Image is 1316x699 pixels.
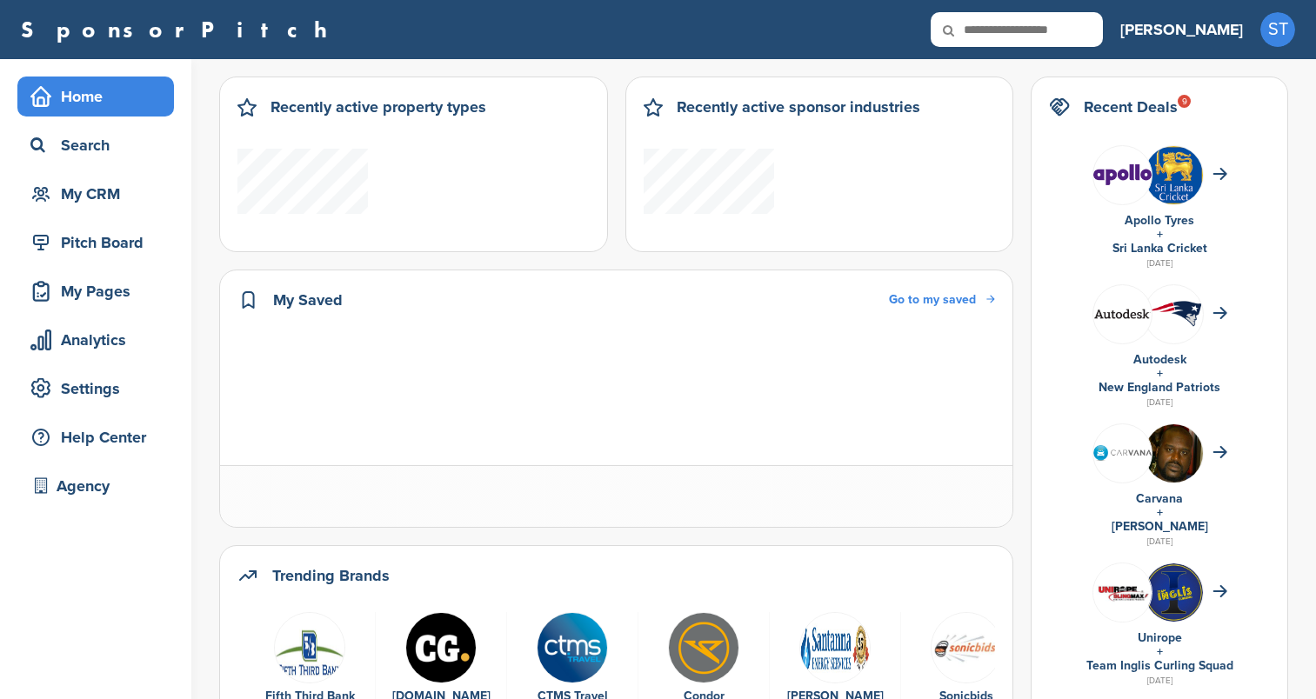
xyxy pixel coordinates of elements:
[17,271,174,311] a: My Pages
[1178,95,1191,108] div: 9
[1157,505,1163,520] a: +
[931,612,1002,683] img: Open uri20141112 50798 6rahuj
[668,612,739,683] img: 10428637 10150411284069967 916428276377555796 n
[17,174,174,214] a: My CRM
[274,612,345,683] img: Screen shot 2017 01 20 at 12.41.31 pm
[1049,673,1270,689] div: [DATE]
[384,612,498,682] a: Coingeek
[26,276,174,307] div: My Pages
[1086,658,1233,673] a: Team Inglis Curling Squad
[1138,630,1182,645] a: Unirope
[26,470,174,502] div: Agency
[26,81,174,112] div: Home
[26,130,174,161] div: Search
[1120,17,1243,42] h3: [PERSON_NAME]
[1049,395,1270,410] div: [DATE]
[910,612,1023,682] a: Open uri20141112 50798 6rahuj
[889,292,976,307] span: Go to my saved
[1093,309,1152,319] img: Data
[26,422,174,453] div: Help Center
[17,77,174,116] a: Home
[17,125,174,165] a: Search
[1112,519,1208,534] a: [PERSON_NAME]
[17,417,174,457] a: Help Center
[1093,164,1152,185] img: Data
[26,373,174,404] div: Settings
[1136,491,1183,506] a: Carvana
[778,612,892,682] a: Screen shot 2015 12 28 at 10.14.28 am
[516,612,629,682] a: Ctm
[1084,95,1178,119] h2: Recent Deals
[1157,366,1163,381] a: +
[1157,644,1163,659] a: +
[1112,241,1207,256] a: Sri Lanka Cricket
[1093,563,1152,622] img: 308633180 592082202703760 345377490651361792 n
[21,18,338,41] a: SponsorPitch
[26,324,174,356] div: Analytics
[1157,227,1163,242] a: +
[799,612,871,683] img: Screen shot 2015 12 28 at 10.14.28 am
[1145,563,1203,622] img: Iga3kywp 400x400
[17,369,174,409] a: Settings
[1260,12,1295,47] span: ST
[26,178,174,210] div: My CRM
[889,290,995,310] a: Go to my saved
[1145,300,1203,327] img: Data?1415811651
[271,95,486,119] h2: Recently active property types
[1093,445,1152,460] img: Carvana logo
[1145,424,1203,492] img: Shaquille o'neal in 2011 (cropped)
[647,612,760,682] a: 10428637 10150411284069967 916428276377555796 n
[1049,256,1270,271] div: [DATE]
[17,466,174,506] a: Agency
[17,320,174,360] a: Analytics
[1049,534,1270,549] div: [DATE]
[677,95,920,119] h2: Recently active sponsor industries
[1120,10,1243,49] a: [PERSON_NAME]
[1125,213,1194,228] a: Apollo Tyres
[272,563,390,588] h2: Trending Brands
[1145,146,1203,204] img: Open uri20141112 64162 1b628ae?1415808232
[17,223,174,263] a: Pitch Board
[537,612,608,683] img: Ctm
[1133,352,1186,367] a: Autodesk
[405,612,477,683] img: Coingeek
[253,612,366,682] a: Screen shot 2017 01 20 at 12.41.31 pm
[273,288,343,312] h2: My Saved
[1099,380,1220,395] a: New England Patriots
[26,227,174,258] div: Pitch Board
